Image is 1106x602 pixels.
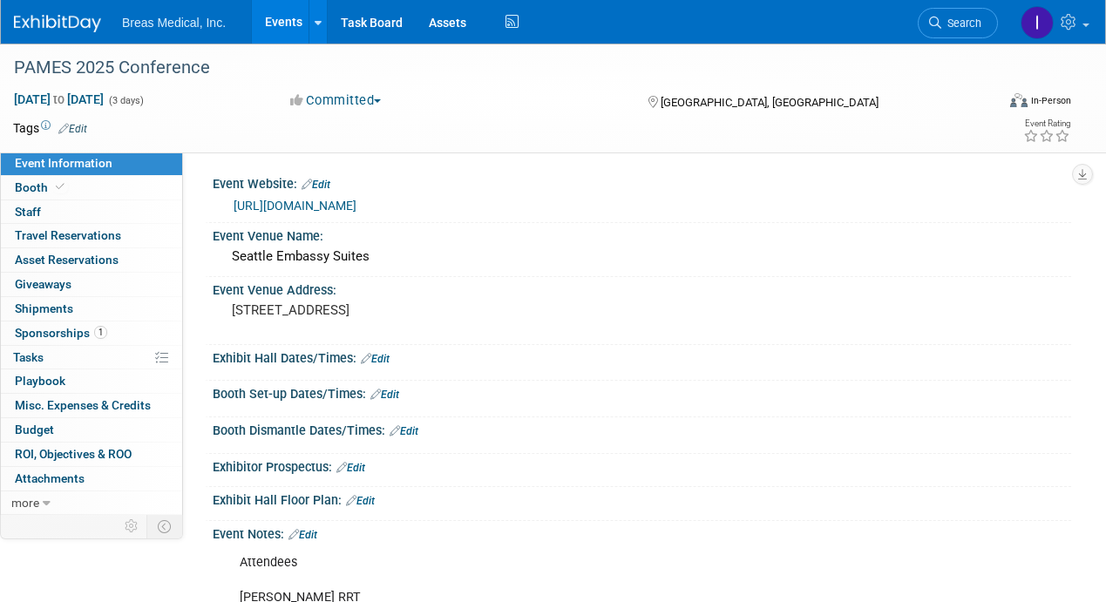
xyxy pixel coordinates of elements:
span: Attachments [15,471,85,485]
a: Edit [302,179,330,191]
div: Exhibit Hall Floor Plan: [213,487,1071,510]
span: (3 days) [107,95,144,106]
img: Inga Dolezar [1021,6,1054,39]
a: Attachments [1,467,182,490]
img: ExhibitDay [14,15,101,32]
span: to [51,92,67,106]
td: Tags [13,119,87,137]
a: Misc. Expenses & Credits [1,394,182,417]
span: Tasks [13,350,44,364]
span: Giveaways [15,277,71,291]
a: Search [918,8,998,38]
img: Format-Inperson.png [1010,93,1028,107]
a: Edit [370,389,399,401]
a: Edit [336,462,365,474]
a: Staff [1,200,182,224]
span: Shipments [15,301,73,315]
span: [DATE] [DATE] [13,91,105,107]
a: [URL][DOMAIN_NAME] [234,199,356,213]
div: Booth Dismantle Dates/Times: [213,417,1071,440]
span: Budget [15,423,54,436]
a: Edit [390,425,418,437]
a: Edit [346,495,375,507]
span: 1 [94,326,107,339]
a: Giveaways [1,273,182,296]
div: Event Rating [1023,119,1070,128]
div: Event Venue Address: [213,277,1071,299]
span: Playbook [15,374,65,388]
span: Misc. Expenses & Credits [15,398,151,412]
a: Travel Reservations [1,224,182,247]
span: Breas Medical, Inc. [122,16,226,30]
div: Event Format [917,91,1071,117]
td: Personalize Event Tab Strip [117,515,147,538]
span: Sponsorships [15,326,107,340]
span: Booth [15,180,68,194]
a: more [1,491,182,515]
a: Edit [361,353,390,365]
a: Tasks [1,346,182,369]
div: Event Venue Name: [213,223,1071,245]
span: ROI, Objectives & ROO [15,447,132,461]
a: Booth [1,176,182,200]
pre: [STREET_ADDRESS] [232,302,551,318]
div: Booth Set-up Dates/Times: [213,381,1071,403]
div: Exhibit Hall Dates/Times: [213,345,1071,368]
a: ROI, Objectives & ROO [1,443,182,466]
span: Asset Reservations [15,253,119,267]
span: Travel Reservations [15,228,121,242]
button: Committed [284,91,388,110]
div: In-Person [1030,94,1071,107]
div: Event Website: [213,171,1071,193]
a: Edit [58,123,87,135]
div: Seattle Embassy Suites [226,243,1058,270]
a: Asset Reservations [1,248,182,272]
a: Playbook [1,369,182,393]
span: more [11,496,39,510]
a: Edit [288,529,317,541]
a: Event Information [1,152,182,175]
a: Shipments [1,297,182,321]
span: Event Information [15,156,112,170]
a: Budget [1,418,182,442]
td: Toggle Event Tabs [147,515,183,538]
span: [GEOGRAPHIC_DATA], [GEOGRAPHIC_DATA] [661,96,879,109]
span: Staff [15,205,41,219]
div: Event Notes: [213,521,1071,544]
a: Sponsorships1 [1,321,182,345]
div: PAMES 2025 Conference [8,52,980,84]
i: Booth reservation complete [56,182,64,192]
div: Exhibitor Prospectus: [213,454,1071,477]
span: Search [941,17,981,30]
